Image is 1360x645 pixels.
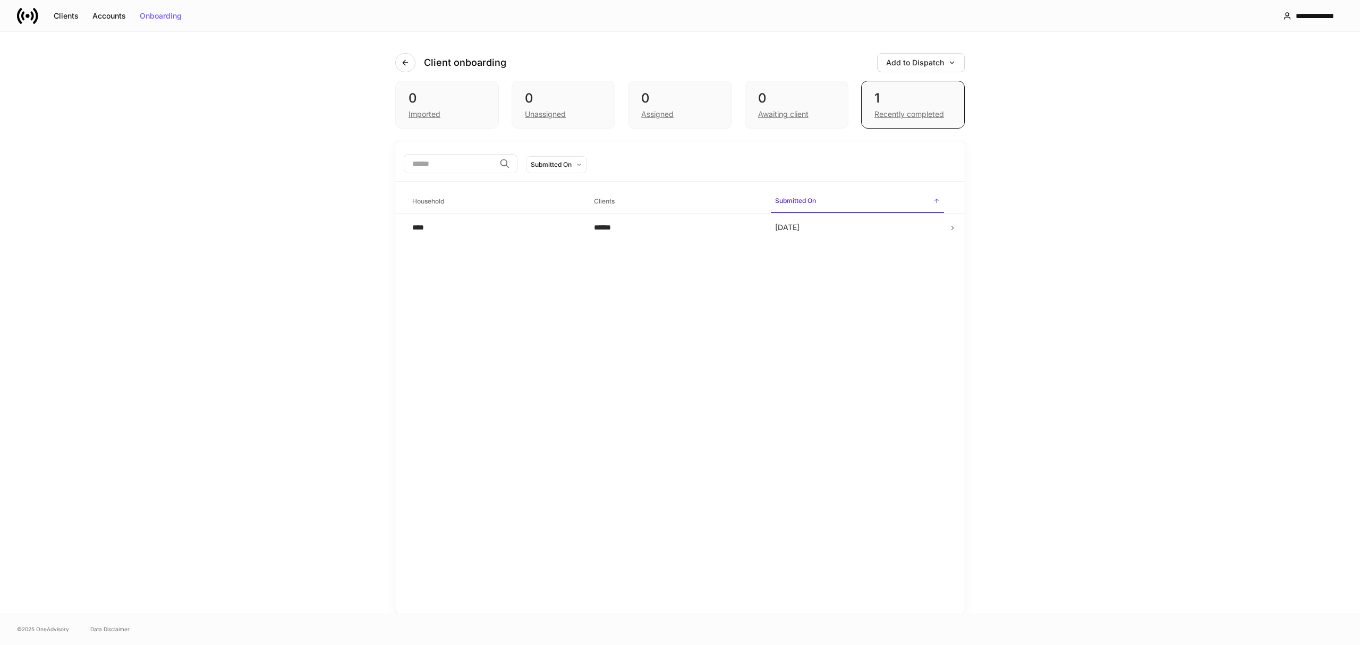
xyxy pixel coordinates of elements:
[861,81,965,129] div: 1Recently completed
[775,196,816,206] h6: Submitted On
[877,53,965,72] button: Add to Dispatch
[17,625,69,633] span: © 2025 OneAdvisory
[641,90,718,107] div: 0
[409,109,440,120] div: Imported
[628,81,732,129] div: 0Assigned
[874,90,951,107] div: 1
[408,191,581,213] span: Household
[758,109,809,120] div: Awaiting client
[771,190,944,213] span: Submitted On
[590,191,763,213] span: Clients
[47,7,86,24] button: Clients
[140,12,182,20] div: Onboarding
[758,90,835,107] div: 0
[54,12,79,20] div: Clients
[525,109,566,120] div: Unassigned
[395,81,499,129] div: 0Imported
[525,90,602,107] div: 0
[767,214,948,242] td: [DATE]
[594,196,615,206] h6: Clients
[90,625,130,633] a: Data Disclaimer
[86,7,133,24] button: Accounts
[92,12,126,20] div: Accounts
[133,7,189,24] button: Onboarding
[886,59,956,66] div: Add to Dispatch
[512,81,615,129] div: 0Unassigned
[745,81,848,129] div: 0Awaiting client
[531,159,572,169] div: Submitted On
[424,56,506,69] h4: Client onboarding
[412,196,444,206] h6: Household
[409,90,486,107] div: 0
[526,156,587,173] button: Submitted On
[641,109,674,120] div: Assigned
[874,109,944,120] div: Recently completed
